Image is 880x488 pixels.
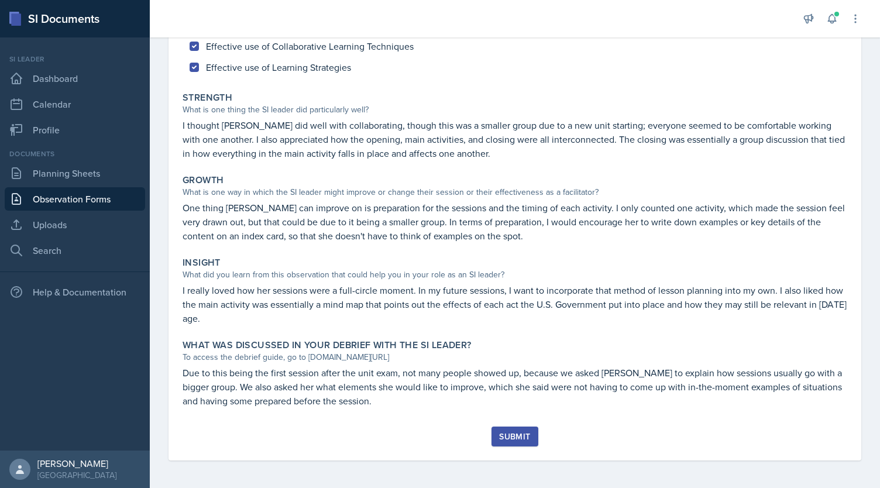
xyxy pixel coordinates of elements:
[5,187,145,211] a: Observation Forms
[5,67,145,90] a: Dashboard
[5,239,145,262] a: Search
[5,280,145,304] div: Help & Documentation
[5,92,145,116] a: Calendar
[183,92,232,104] label: Strength
[183,186,847,198] div: What is one way in which the SI leader might improve or change their session or their effectivene...
[183,201,847,243] p: One thing [PERSON_NAME] can improve on is preparation for the sessions and the timing of each act...
[183,339,472,351] label: What was discussed in your debrief with the SI Leader?
[183,118,847,160] p: I thought [PERSON_NAME] did well with collaborating, though this was a smaller group due to a new...
[499,432,530,441] div: Submit
[183,366,847,408] p: Due to this being the first session after the unit exam, not many people showed up, because we as...
[183,104,847,116] div: What is one thing the SI leader did particularly well?
[183,269,847,281] div: What did you learn from this observation that could help you in your role as an SI leader?
[183,351,847,363] div: To access the debrief guide, go to [DOMAIN_NAME][URL]
[183,257,221,269] label: Insight
[183,174,224,186] label: Growth
[5,54,145,64] div: Si leader
[5,213,145,236] a: Uploads
[5,118,145,142] a: Profile
[491,427,538,446] button: Submit
[5,161,145,185] a: Planning Sheets
[5,149,145,159] div: Documents
[37,469,116,481] div: [GEOGRAPHIC_DATA]
[37,458,116,469] div: [PERSON_NAME]
[183,283,847,325] p: I really loved how her sessions were a full-circle moment. In my future sessions, I want to incor...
